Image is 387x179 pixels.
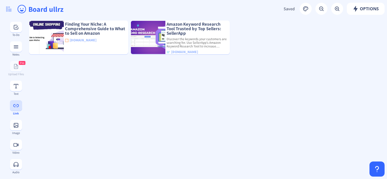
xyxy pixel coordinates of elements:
[20,61,24,65] span: Pro
[167,50,170,54] img: favicon.ico
[131,21,165,54] img: amazon-keyword-research.jpg
[29,21,64,54] img: Purple%20Yellow%20Illustration%20Online%20Shopping%20Instagram%20Post.jpg
[64,37,128,43] p: [DOMAIN_NAME]
[5,53,27,56] div: Notes
[353,6,379,11] span: Options
[165,22,229,36] p: Amazon Keyword Research Tool Trusted by Top Sellers: SellerApp
[5,151,27,154] div: Video
[347,3,385,15] button: Options
[5,131,27,135] div: Image
[5,112,27,115] div: Link
[5,33,27,37] div: To-Do
[165,37,229,48] p: Discover the keywords your customers are searching for. Use SellerApp’s Amazon Keyword Research T...
[5,92,27,95] div: Text
[284,6,295,11] span: Saved
[6,6,11,12] img: logo.svg
[5,171,27,174] div: Audio
[17,4,27,14] ion-icon: happy outline
[165,49,229,55] p: [DOMAIN_NAME]
[65,39,69,42] img: favicon.ico
[64,22,128,36] p: Finding Your Niche: A Comprehensive Guide to What to Sell on Amazon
